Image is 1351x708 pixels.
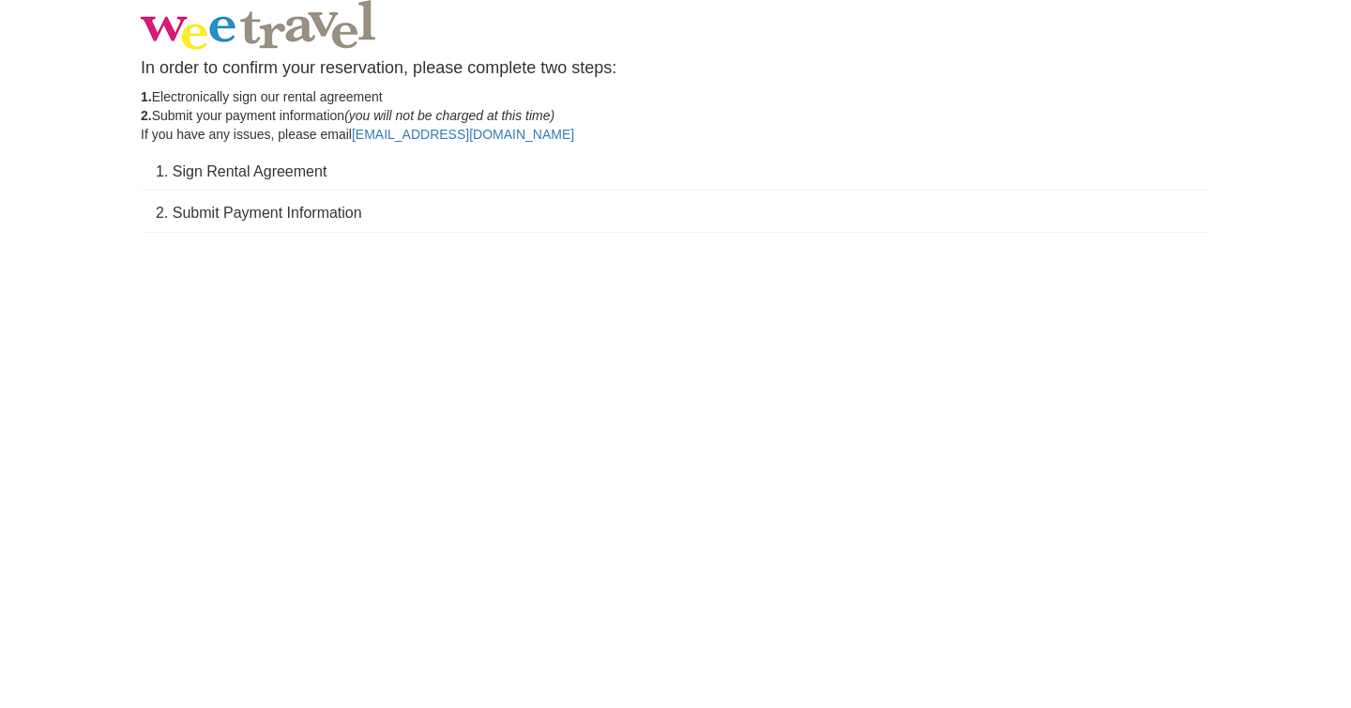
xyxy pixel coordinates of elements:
h3: 2. Submit Payment Information [156,205,1195,222]
em: (you will not be charged at this time) [344,108,554,123]
a: [EMAIL_ADDRESS][DOMAIN_NAME] [352,127,574,142]
p: Electronically sign our rental agreement Submit your payment information If you have any issues, ... [141,87,1210,144]
strong: 2. [141,108,152,123]
h4: In order to confirm your reservation, please complete two steps: [141,59,1210,78]
h3: 1. Sign Rental Agreement [156,163,1195,180]
strong: 1. [141,89,152,104]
